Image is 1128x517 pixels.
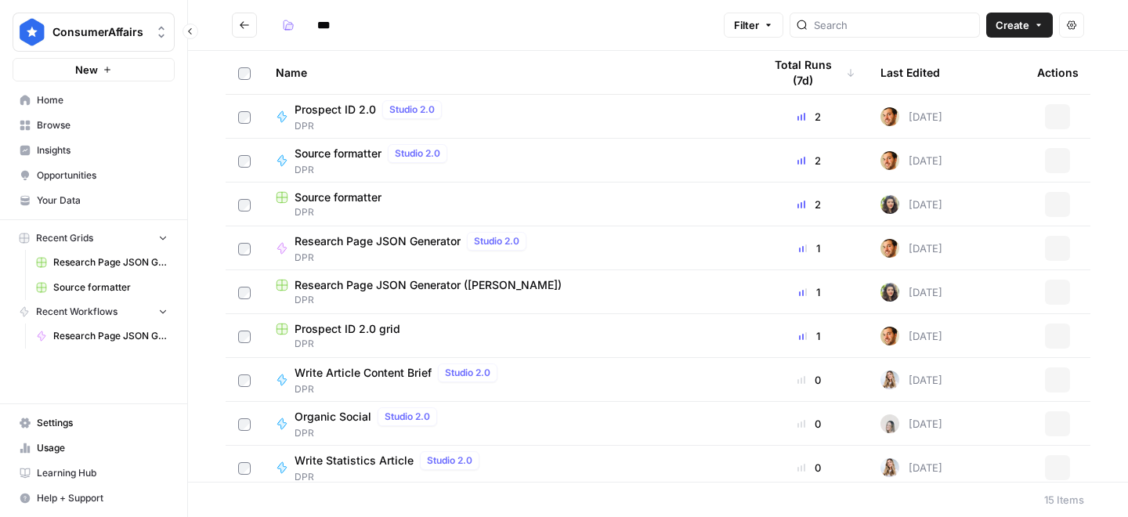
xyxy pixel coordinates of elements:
[276,51,738,94] div: Name
[13,486,175,511] button: Help + Support
[295,382,504,396] span: DPR
[13,436,175,461] a: Usage
[295,163,454,177] span: DPR
[474,234,519,248] span: Studio 2.0
[880,414,942,433] div: [DATE]
[295,453,414,468] span: Write Statistics Article
[37,466,168,480] span: Learning Hub
[276,451,738,484] a: Write Statistics ArticleStudio 2.0DPR
[763,197,855,212] div: 2
[13,300,175,324] button: Recent Workflows
[880,371,942,389] div: [DATE]
[13,410,175,436] a: Settings
[763,372,855,388] div: 0
[13,188,175,213] a: Your Data
[295,102,376,117] span: Prospect ID 2.0
[276,363,738,396] a: Write Article Content BriefStudio 2.0DPR
[295,426,443,440] span: DPR
[295,409,371,425] span: Organic Social
[13,58,175,81] button: New
[880,195,899,214] img: 6mihlqu5uniej3b1t3326lbd0z67
[37,143,168,157] span: Insights
[763,284,855,300] div: 1
[1044,492,1084,508] div: 15 Items
[880,239,899,258] img: 7dkj40nmz46gsh6f912s7bk0kz0q
[880,458,942,477] div: [DATE]
[880,283,899,302] img: 6mihlqu5uniej3b1t3326lbd0z67
[385,410,430,424] span: Studio 2.0
[53,280,168,295] span: Source formatter
[395,146,440,161] span: Studio 2.0
[763,51,855,94] div: Total Runs (7d)
[29,324,175,349] a: Research Page JSON Generator
[276,205,738,219] span: DPR
[276,100,738,133] a: Prospect ID 2.0Studio 2.0DPR
[880,195,942,214] div: [DATE]
[37,441,168,455] span: Usage
[276,232,738,265] a: Research Page JSON GeneratorStudio 2.0DPR
[880,107,942,126] div: [DATE]
[880,371,899,389] img: 6lzcvtqrom6glnstmpsj9w10zs8o
[295,277,562,293] span: Research Page JSON Generator ([PERSON_NAME])
[295,251,533,265] span: DPR
[52,24,147,40] span: ConsumerAffairs
[880,414,899,433] img: ur1zthrg86n58a5t7pu5nb1lg2cg
[53,329,168,343] span: Research Page JSON Generator
[276,321,738,351] a: Prospect ID 2.0 gridDPR
[53,255,168,269] span: Research Page JSON Generator ([PERSON_NAME])
[232,13,257,38] button: Go back
[880,151,942,170] div: [DATE]
[1037,51,1079,94] div: Actions
[763,416,855,432] div: 0
[276,337,738,351] span: DPR
[37,491,168,505] span: Help + Support
[36,231,93,245] span: Recent Grids
[996,17,1029,33] span: Create
[763,109,855,125] div: 2
[295,365,432,381] span: Write Article Content Brief
[13,88,175,113] a: Home
[445,366,490,380] span: Studio 2.0
[389,103,435,117] span: Studio 2.0
[13,461,175,486] a: Learning Hub
[13,13,175,52] button: Workspace: ConsumerAffairs
[880,327,899,345] img: 7dkj40nmz46gsh6f912s7bk0kz0q
[880,283,942,302] div: [DATE]
[276,277,738,307] a: Research Page JSON Generator ([PERSON_NAME])DPR
[763,240,855,256] div: 1
[880,107,899,126] img: 7dkj40nmz46gsh6f912s7bk0kz0q
[37,193,168,208] span: Your Data
[13,113,175,138] a: Browse
[734,17,759,33] span: Filter
[37,416,168,430] span: Settings
[276,293,738,307] span: DPR
[295,190,381,205] span: Source formatter
[880,458,899,477] img: 6lzcvtqrom6glnstmpsj9w10zs8o
[18,18,46,46] img: ConsumerAffairs Logo
[295,470,486,484] span: DPR
[37,168,168,183] span: Opportunities
[880,51,940,94] div: Last Edited
[295,321,400,337] span: Prospect ID 2.0 grid
[295,119,448,133] span: DPR
[880,239,942,258] div: [DATE]
[36,305,117,319] span: Recent Workflows
[763,153,855,168] div: 2
[986,13,1053,38] button: Create
[75,62,98,78] span: New
[295,233,461,249] span: Research Page JSON Generator
[880,151,899,170] img: 7dkj40nmz46gsh6f912s7bk0kz0q
[37,118,168,132] span: Browse
[763,460,855,475] div: 0
[13,163,175,188] a: Opportunities
[880,327,942,345] div: [DATE]
[37,93,168,107] span: Home
[295,146,381,161] span: Source formatter
[13,226,175,250] button: Recent Grids
[29,275,175,300] a: Source formatter
[814,17,973,33] input: Search
[13,138,175,163] a: Insights
[276,144,738,177] a: Source formatterStudio 2.0DPR
[724,13,783,38] button: Filter
[427,454,472,468] span: Studio 2.0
